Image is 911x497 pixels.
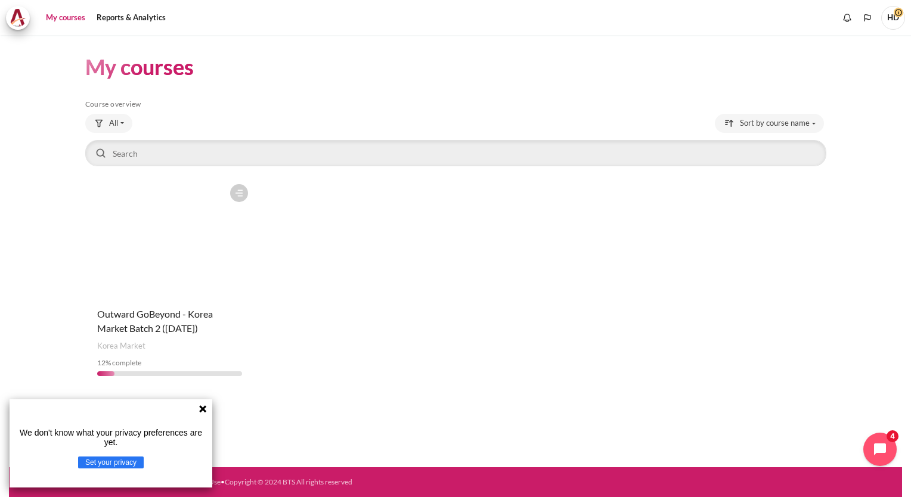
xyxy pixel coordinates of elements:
[85,114,132,133] button: Grouping drop-down menu
[740,117,810,129] span: Sort by course name
[85,100,826,109] h5: Course overview
[225,477,352,486] a: Copyright © 2024 BTS All rights reserved
[97,358,243,368] div: % complete
[838,9,856,27] div: Show notification window with no new notifications
[881,6,905,30] span: HD
[28,477,503,487] div: • • • • •
[78,456,144,468] button: Set your privacy
[97,340,145,352] span: Korea Market
[97,308,213,334] a: Outward GoBeyond - Korea Market Batch 2 ([DATE])
[85,140,826,166] input: Search
[9,35,902,406] section: Content
[97,358,106,367] span: 12
[881,6,905,30] a: User menu
[42,6,89,30] a: My courses
[92,6,170,30] a: Reports & Analytics
[109,117,118,129] span: All
[85,114,826,169] div: Course overview controls
[85,53,194,81] h1: My courses
[10,9,26,27] img: Architeck
[715,114,824,133] button: Sorting drop-down menu
[14,428,207,447] p: We don't know what your privacy preferences are yet.
[6,6,36,30] a: Architeck Architeck
[859,9,876,27] button: Languages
